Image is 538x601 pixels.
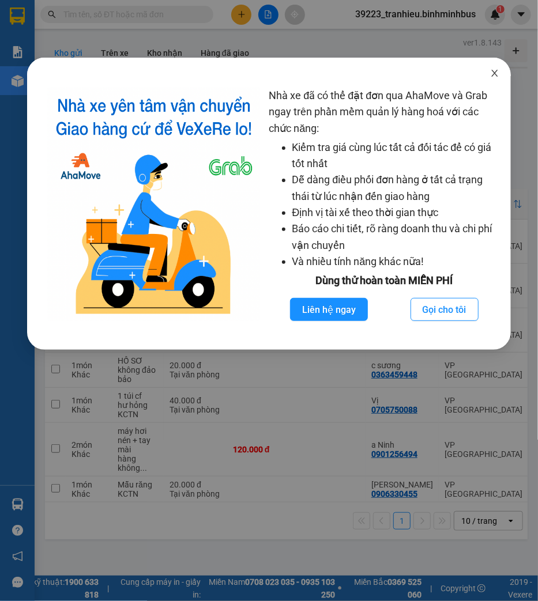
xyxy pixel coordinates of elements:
[292,172,500,205] li: Dễ dàng điều phối đơn hàng ở tất cả trạng thái từ lúc nhận đến giao hàng
[292,221,500,254] li: Báo cáo chi tiết, rõ ràng doanh thu và chi phí vận chuyển
[290,298,368,321] button: Liên hệ ngay
[423,303,466,317] span: Gọi cho tôi
[48,88,260,321] img: logo
[490,69,499,78] span: close
[269,88,500,321] div: Nhà xe đã có thể đặt đơn qua AhaMove và Grab ngay trên phần mềm quản lý hàng hoá với các chức năng:
[292,254,500,270] li: Và nhiều tính năng khác nữa!
[302,303,356,317] span: Liên hệ ngay
[411,298,479,321] button: Gọi cho tôi
[292,139,500,172] li: Kiểm tra giá cùng lúc tất cả đối tác để có giá tốt nhất
[479,58,511,90] button: Close
[292,205,500,221] li: Định vị tài xế theo thời gian thực
[269,273,500,289] div: Dùng thử hoàn toàn MIỄN PHÍ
